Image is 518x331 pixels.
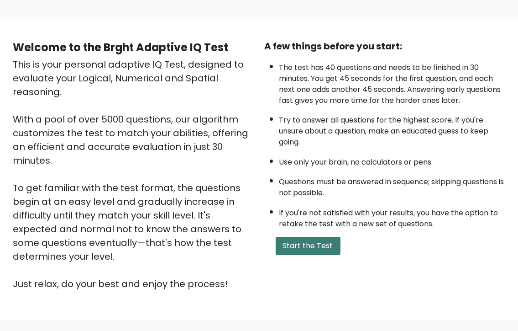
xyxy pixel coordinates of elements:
[279,110,506,148] li: Try to answer all questions for the highest score. If you're unsure about a question, make an edu...
[13,58,254,291] div: This is your personal adaptive IQ Test, designed to evaluate your Logical, Numerical and Spatial ...
[265,39,506,53] div: A few things before you start:
[279,172,506,198] li: Questions must be answered in sequence; skipping questions is not possible.
[279,58,506,106] li: The test has 40 questions and needs to be finished in 30 minutes. You get 45 seconds for the firs...
[276,237,340,255] button: Start the Test
[279,203,506,230] li: If you're not satisfied with your results, you have the option to retake the test with a new set ...
[279,152,506,168] li: Use only your brain, no calculators or pens.
[13,40,228,55] b: Welcome to the Brght Adaptive IQ Test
